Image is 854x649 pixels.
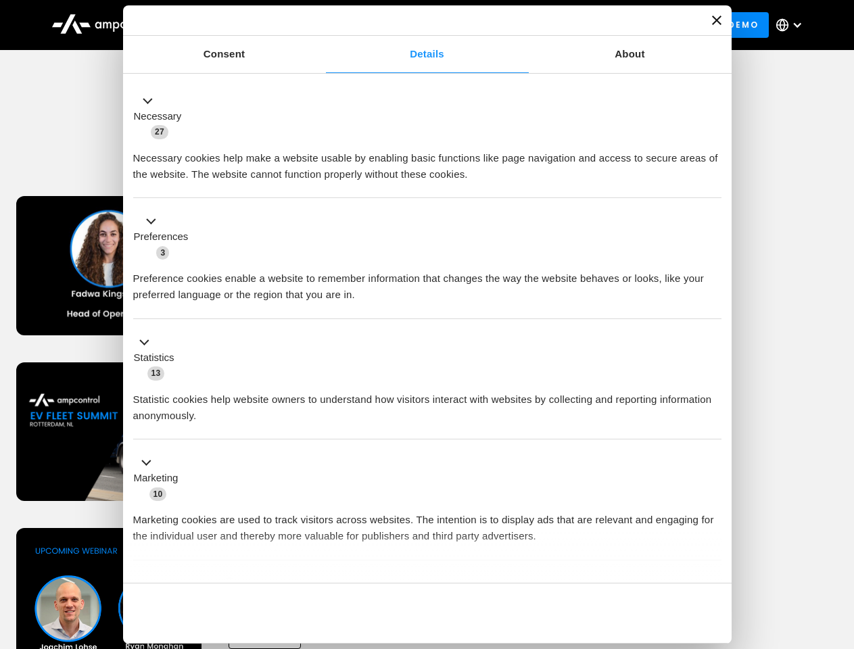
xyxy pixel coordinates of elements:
label: Preferences [134,229,189,245]
label: Necessary [134,109,182,124]
span: 10 [149,487,167,501]
span: 2 [223,577,236,591]
label: Statistics [134,350,174,366]
div: Preference cookies enable a website to remember information that changes the way the website beha... [133,260,721,303]
button: Close banner [712,16,721,25]
button: Unclassified (2) [133,575,244,592]
span: 27 [151,125,168,139]
div: Marketing cookies are used to track visitors across websites. The intention is to display ads tha... [133,502,721,544]
button: Marketing (10) [133,455,187,502]
button: Preferences (3) [133,214,197,261]
a: Consent [123,36,326,73]
a: Details [326,36,529,73]
div: Statistic cookies help website owners to understand how visitors interact with websites by collec... [133,381,721,424]
div: Necessary cookies help make a website usable by enabling basic functions like page navigation and... [133,140,721,183]
button: Statistics (13) [133,334,183,381]
span: 13 [147,366,165,380]
a: About [529,36,732,73]
label: Marketing [134,471,179,486]
h1: Upcoming Webinars [16,137,838,169]
button: Necessary (27) [133,93,190,140]
span: 3 [156,246,169,260]
button: Okay [527,594,721,633]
